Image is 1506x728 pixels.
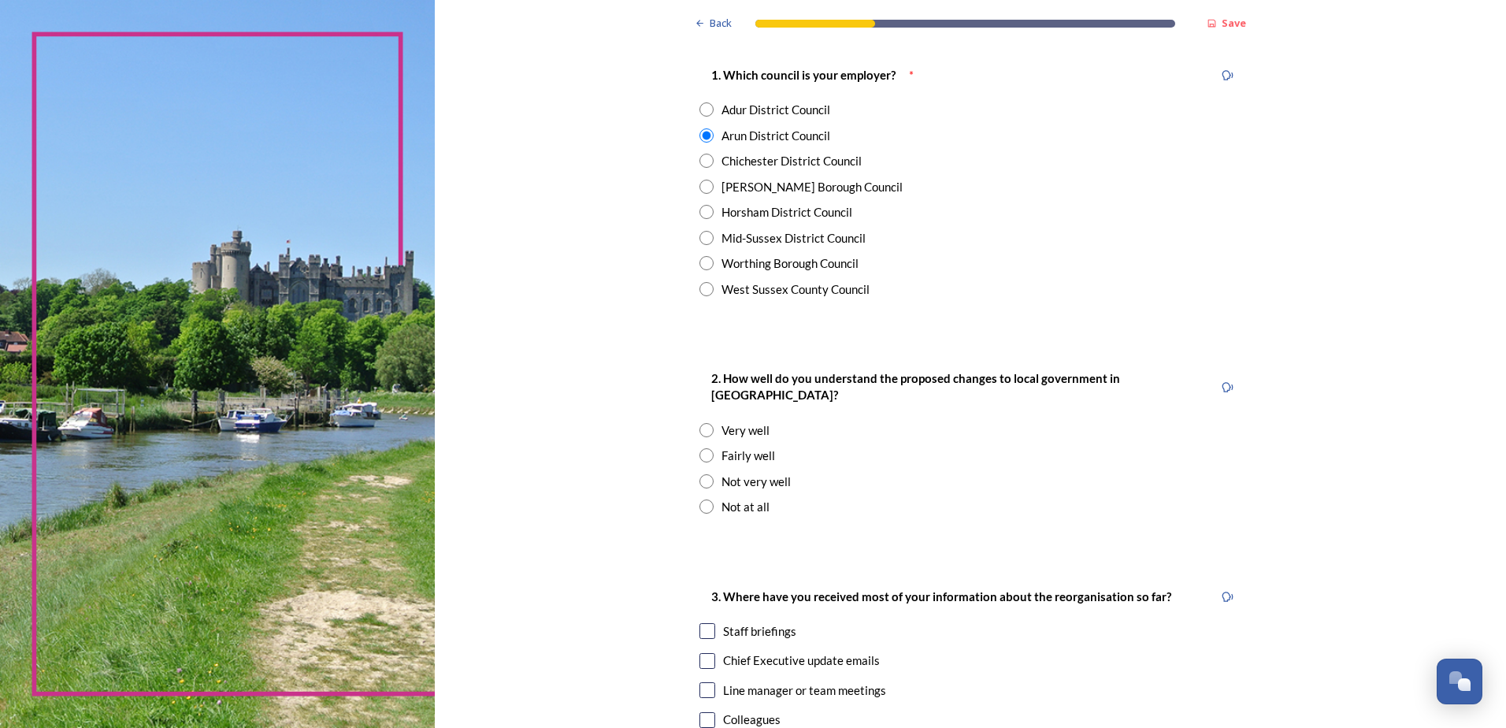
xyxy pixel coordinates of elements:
div: Very well [721,422,770,440]
span: Back [710,16,732,31]
div: West Sussex County Council [721,280,870,299]
strong: 2. How well do you understand the proposed changes to local government in [GEOGRAPHIC_DATA]? [711,371,1122,402]
strong: 3. Where have you received most of your information about the reorganisation so far? [711,589,1171,604]
div: Adur District Council [721,101,830,119]
div: Fairly well [721,447,775,465]
div: [PERSON_NAME] Borough Council [721,178,903,196]
div: Staff briefings [723,622,796,641]
strong: Save [1222,16,1246,30]
div: Worthing Borough Council [721,254,859,273]
div: Not at all [721,498,770,516]
strong: 1. Which council is your employer? [711,68,896,82]
button: Open Chat [1437,659,1482,704]
div: Arun District Council [721,127,830,145]
div: Not very well [721,473,791,491]
div: Line manager or team meetings [723,682,886,700]
div: Chichester District Council [721,152,862,170]
div: Horsham District Council [721,203,852,221]
div: Chief Executive update emails [723,652,880,670]
div: Mid-Sussex District Council [721,229,866,247]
